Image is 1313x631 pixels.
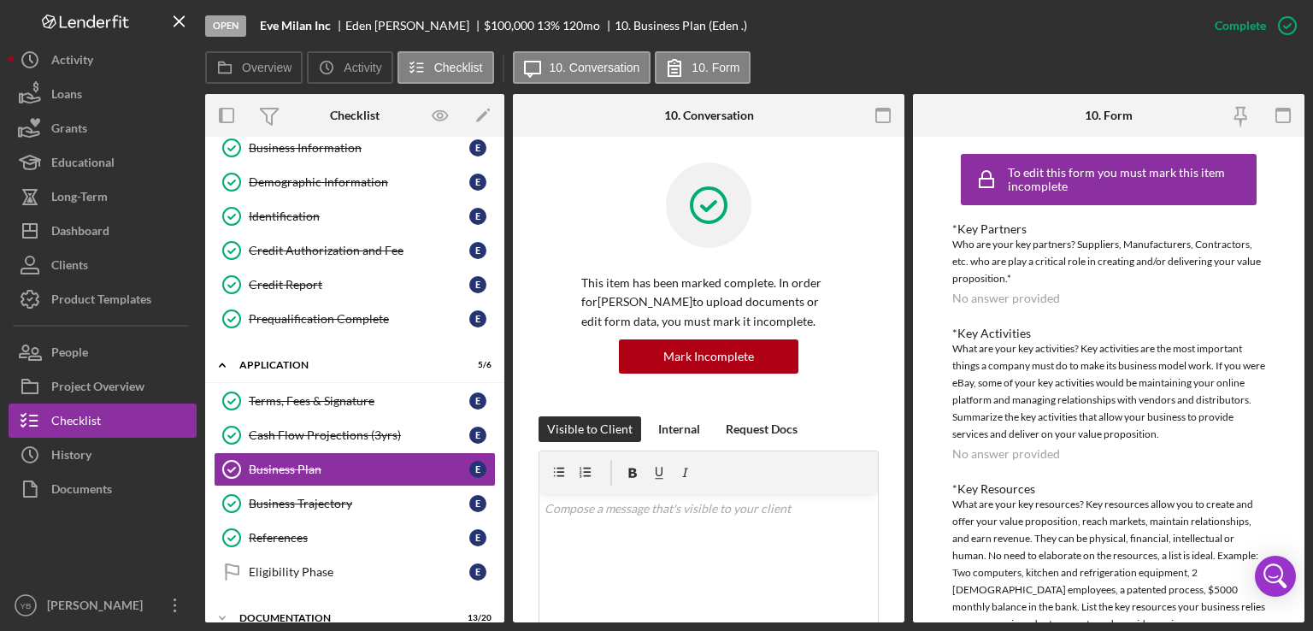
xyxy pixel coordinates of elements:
div: Demographic Information [249,175,469,189]
div: References [249,531,469,545]
a: Activity [9,43,197,77]
button: Grants [9,111,197,145]
div: [PERSON_NAME] [43,588,154,627]
div: Dashboard [51,214,109,252]
div: E [469,563,486,581]
div: *Key Resources [952,482,1265,496]
span: $100,000 [484,18,534,32]
button: Internal [650,416,709,442]
div: Project Overview [51,369,144,408]
div: Application [239,360,449,370]
div: Visible to Client [547,416,633,442]
a: Loans [9,77,197,111]
div: 13 / 20 [461,613,492,623]
div: E [469,208,486,225]
div: Credit Authorization and Fee [249,244,469,257]
div: Prequalification Complete [249,312,469,326]
a: Eligibility PhaseE [214,555,496,589]
div: No answer provided [952,292,1060,305]
a: Prequalification CompleteE [214,302,496,336]
button: Clients [9,248,197,282]
div: History [51,438,91,476]
button: Activity [307,51,392,84]
div: People [51,335,88,374]
div: Who are your key partners? Suppliers, Manufacturers, Contractors, etc. who are play a critical ro... [952,236,1265,287]
div: E [469,495,486,512]
div: 13 % [537,19,560,32]
button: 10. Form [655,51,751,84]
label: 10. Conversation [550,61,640,74]
button: Long-Term [9,180,197,214]
div: E [469,392,486,410]
div: To edit this form you must mark this item incomplete [1008,166,1252,193]
a: ReferencesE [214,521,496,555]
div: Long-Term [51,180,108,218]
a: Demographic InformationE [214,165,496,199]
div: E [469,461,486,478]
div: Clients [51,248,88,286]
div: Business Trajectory [249,497,469,510]
div: Open [205,15,246,37]
div: 5 / 6 [461,360,492,370]
div: Terms, Fees & Signature [249,394,469,408]
div: Internal [658,416,700,442]
button: Complete [1198,9,1304,43]
label: 10. Form [692,61,739,74]
div: Business Information [249,141,469,155]
div: Grants [51,111,87,150]
div: Loans [51,77,82,115]
div: What are your key activities? Key activities are the most important things a company must do to m... [952,340,1265,443]
div: 10. Form [1085,109,1133,122]
div: E [469,276,486,293]
div: Request Docs [726,416,798,442]
div: Checklist [51,404,101,442]
a: Credit ReportE [214,268,496,302]
button: YB[PERSON_NAME] [9,588,197,622]
button: Documents [9,472,197,506]
a: Project Overview [9,369,197,404]
button: Visible to Client [539,416,641,442]
div: Credit Report [249,278,469,292]
button: Mark Incomplete [619,339,798,374]
a: Checklist [9,404,197,438]
button: History [9,438,197,472]
label: Checklist [434,61,483,74]
button: Dashboard [9,214,197,248]
a: IdentificationE [214,199,496,233]
a: Terms, Fees & SignatureE [214,384,496,418]
div: 120 mo [562,19,600,32]
a: Educational [9,145,197,180]
text: YB [21,601,32,610]
button: Product Templates [9,282,197,316]
div: Educational [51,145,115,184]
div: Cash Flow Projections (3yrs) [249,428,469,442]
a: Business InformationE [214,131,496,165]
label: Overview [242,61,291,74]
div: Eligibility Phase [249,565,469,579]
div: *Key Partners [952,222,1265,236]
div: *Key Activities [952,327,1265,340]
div: Documentation [239,613,449,623]
div: Identification [249,209,469,223]
div: Checklist [330,109,380,122]
button: 10. Conversation [513,51,651,84]
div: E [469,174,486,191]
a: Cash Flow Projections (3yrs)E [214,418,496,452]
button: People [9,335,197,369]
div: E [469,529,486,546]
div: E [469,242,486,259]
button: Checklist [397,51,494,84]
div: Mark Incomplete [663,339,754,374]
a: Business TrajectoryE [214,487,496,521]
div: No answer provided [952,447,1060,461]
div: Open Intercom Messenger [1255,556,1296,597]
div: 10. Conversation [664,109,754,122]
